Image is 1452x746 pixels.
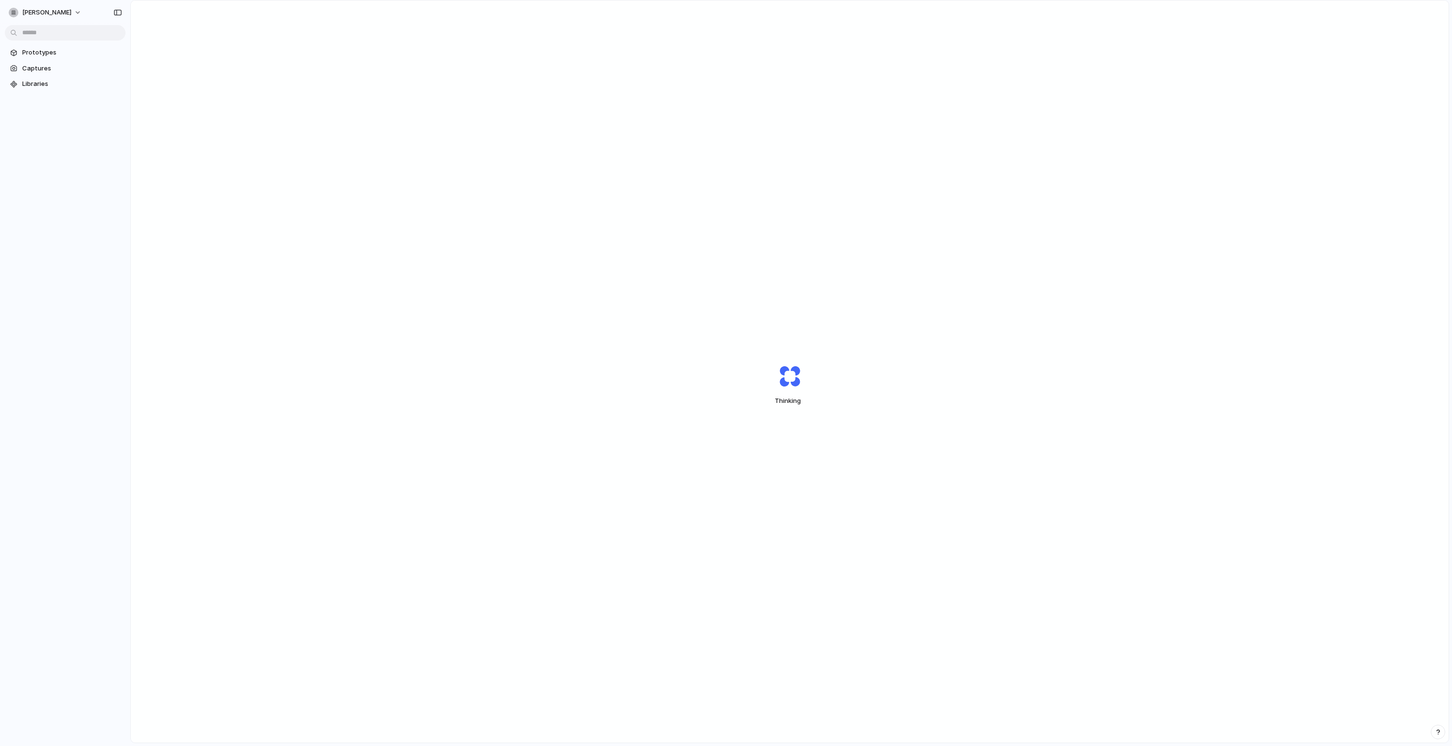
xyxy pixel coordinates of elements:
a: Captures [5,61,126,76]
span: Libraries [22,79,122,89]
span: Thinking [756,396,823,406]
a: Libraries [5,77,126,91]
button: [PERSON_NAME] [5,5,86,20]
span: [PERSON_NAME] [22,8,71,17]
span: Prototypes [22,48,122,57]
a: Prototypes [5,45,126,60]
span: Captures [22,64,122,73]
